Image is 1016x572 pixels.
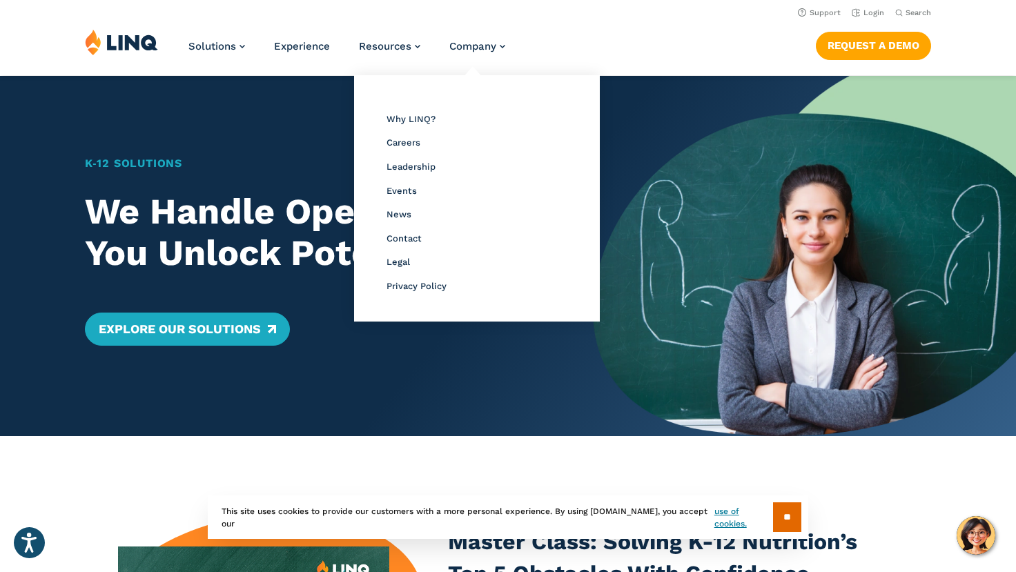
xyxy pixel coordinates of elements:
span: Search [906,8,931,17]
nav: Primary Navigation [188,29,505,75]
button: Hello, have a question? Let’s chat. [957,516,995,555]
a: Request a Demo [816,32,931,59]
h1: K‑12 Solutions [85,155,551,172]
a: Why LINQ? [387,114,436,124]
img: Home Banner [593,76,1016,436]
a: Support [798,8,841,17]
button: Open Search Bar [895,8,931,18]
div: This site uses cookies to provide our customers with a more personal experience. By using [DOMAIN... [208,495,808,539]
span: Solutions [188,40,236,52]
a: Solutions [188,40,245,52]
a: use of cookies. [714,505,773,530]
a: Explore Our Solutions [85,313,290,346]
a: Contact [387,233,422,244]
a: Resources [359,40,420,52]
a: Company [449,40,505,52]
span: Company [449,40,496,52]
a: News [387,209,411,219]
span: Resources [359,40,411,52]
h2: We Handle Operations. You Unlock Potential. [85,191,551,274]
a: Login [852,8,884,17]
a: Privacy Policy [387,281,447,291]
img: LINQ | K‑12 Software [85,29,158,55]
a: Legal [387,257,410,267]
a: Careers [387,137,420,148]
a: Events [387,186,417,196]
a: Leadership [387,161,436,172]
nav: Button Navigation [816,29,931,59]
a: Experience [274,40,330,52]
